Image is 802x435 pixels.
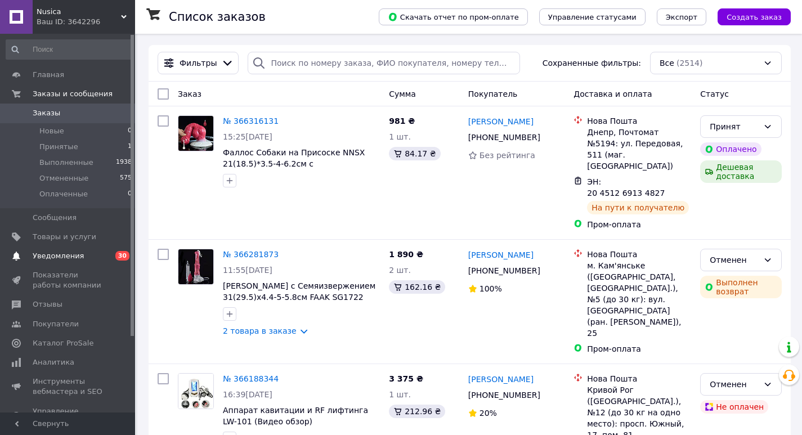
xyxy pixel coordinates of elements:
[587,249,691,260] div: Нова Пошта
[389,89,416,98] span: Сумма
[466,129,543,145] div: [PHONE_NUMBER]
[389,390,411,399] span: 1 шт.
[676,59,703,68] span: (2514)
[33,89,113,99] span: Заказы и сообщения
[379,8,528,25] button: Скачать отчет по пром-оплате
[120,173,132,183] span: 575
[39,142,78,152] span: Принятые
[587,373,691,384] div: Нова Пошта
[223,266,272,275] span: 11:55[DATE]
[706,12,791,21] a: Создать заказ
[660,57,674,69] span: Все
[115,251,129,261] span: 30
[37,17,135,27] div: Ваш ID: 3642296
[6,39,133,60] input: Поиск
[178,116,213,151] img: Фото товару
[666,13,697,21] span: Экспорт
[700,142,761,156] div: Оплачено
[543,57,641,69] span: Сохраненные фильтры:
[33,70,64,80] span: Главная
[116,158,132,168] span: 1938
[223,390,272,399] span: 16:39[DATE]
[466,263,543,279] div: [PHONE_NUMBER]
[587,177,665,198] span: ЭН: 20 4512 6913 4827
[178,374,213,409] img: Фото товару
[33,338,93,348] span: Каталог ProSale
[718,8,791,25] button: Создать заказ
[33,319,79,329] span: Покупатели
[389,405,445,418] div: 212.96 ₴
[39,158,93,168] span: Выполненные
[480,409,497,418] span: 20%
[587,115,691,127] div: Нова Пошта
[178,115,214,151] a: Фото товару
[128,126,132,136] span: 0
[33,232,96,242] span: Товары и услуги
[128,142,132,152] span: 1
[389,280,445,294] div: 162.16 ₴
[223,406,368,426] a: Аппарат кавитации и RF лифтинга LW-101 (Видео обзор)
[710,254,759,266] div: Отменен
[33,251,84,261] span: Уведомления
[169,10,266,24] h1: Список заказов
[700,400,768,414] div: Не оплачен
[178,249,213,284] img: Фото товару
[727,13,782,21] span: Создать заказ
[223,132,272,141] span: 15:25[DATE]
[388,12,519,22] span: Скачать отчет по пром-оплате
[587,127,691,172] div: Днепр, Почтомат №5194: ул. Передовая, 511 (маг. [GEOGRAPHIC_DATA])
[700,89,729,98] span: Статус
[178,249,214,285] a: Фото товару
[587,201,689,214] div: На пути к получателю
[128,189,132,199] span: 0
[33,357,74,367] span: Аналитика
[223,148,365,180] a: Фаллос Собаки на Присоске NNSX 21(18.5)*3.5-4-6.2cм с Семяизвержением Киберкожа
[33,108,60,118] span: Заказы
[710,120,759,133] div: Принят
[539,8,646,25] button: Управление статусами
[39,173,88,183] span: Отмененные
[389,266,411,275] span: 2 шт.
[223,281,375,313] a: [PERSON_NAME] c Семяизвержением 31(29.5)х4.4-5-5.8см FAAK SG1722 (видео обзор)
[710,378,759,391] div: Отменен
[33,376,104,397] span: Инструменты вебмастера и SEO
[223,116,279,125] a: № 366316131
[180,57,217,69] span: Фильтры
[33,299,62,310] span: Отзывы
[468,116,534,127] a: [PERSON_NAME]
[587,260,691,339] div: м. Кам'янське ([GEOGRAPHIC_DATA], [GEOGRAPHIC_DATA].), №5 (до 30 кг): вул. [GEOGRAPHIC_DATA] (ран...
[223,326,297,335] a: 2 товара в заказе
[548,13,637,21] span: Управление статусами
[657,8,706,25] button: Экспорт
[466,387,543,403] div: [PHONE_NUMBER]
[178,373,214,409] a: Фото товару
[700,276,782,298] div: Выполнен возврат
[389,250,423,259] span: 1 890 ₴
[389,116,415,125] span: 981 ₴
[223,374,279,383] a: № 366188344
[389,147,440,160] div: 84.17 ₴
[587,343,691,355] div: Пром-оплата
[37,7,121,17] span: Nusica
[389,374,423,383] span: 3 375 ₴
[480,151,535,160] span: Без рейтинга
[480,284,502,293] span: 100%
[178,89,201,98] span: Заказ
[33,270,104,290] span: Показатели работы компании
[468,374,534,385] a: [PERSON_NAME]
[223,250,279,259] a: № 366281873
[700,160,782,183] div: Дешевая доставка
[39,126,64,136] span: Новые
[39,189,88,199] span: Оплаченные
[248,52,520,74] input: Поиск по номеру заказа, ФИО покупателя, номеру телефона, Email, номеру накладной
[468,249,534,261] a: [PERSON_NAME]
[389,132,411,141] span: 1 шт.
[574,89,652,98] span: Доставка и оплата
[468,89,518,98] span: Покупатель
[33,213,77,223] span: Сообщения
[587,219,691,230] div: Пром-оплата
[33,406,104,427] span: Управление сайтом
